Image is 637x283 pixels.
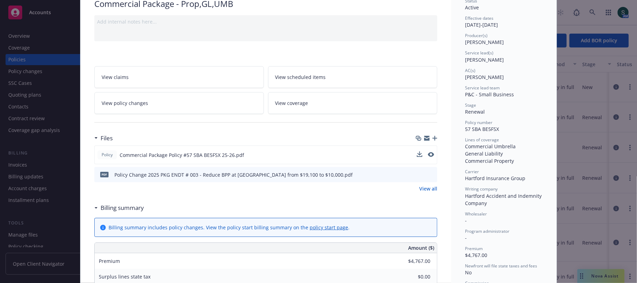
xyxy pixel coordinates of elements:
input: 0.00 [389,272,434,282]
a: View claims [94,66,264,88]
span: Hartford Accident and Indemnity Company [465,193,543,206]
span: AC(s) [465,68,475,73]
span: Renewal [465,108,485,115]
span: Hartford Insurance Group [465,175,525,182]
div: Commercial Property [465,157,543,165]
span: 57 SBA BE5FSX [465,126,499,132]
div: Commercial Umbrella [465,143,543,150]
span: [PERSON_NAME] [465,56,504,63]
div: Add internal notes here... [97,18,434,25]
a: View policy changes [94,92,264,114]
button: download file [417,171,423,178]
span: Program administrator [465,228,509,234]
span: Premium [99,258,120,264]
button: download file [417,151,422,159]
span: View claims [102,73,129,81]
span: - [465,217,467,224]
div: General Liability [465,150,543,157]
div: [DATE] - [DATE] [465,15,543,28]
button: preview file [428,151,434,159]
span: Newfront will file state taxes and fees [465,263,537,269]
span: Writing company [465,186,498,192]
span: View scheduled items [275,73,326,81]
span: Service lead(s) [465,50,493,56]
h3: Files [101,134,113,143]
span: Carrier [465,169,479,175]
span: P&C - Small Business [465,91,514,98]
span: Amount ($) [408,244,434,251]
span: [PERSON_NAME] [465,74,504,80]
div: Billing summary includes policy changes. View the policy start billing summary on the . [109,224,350,231]
button: download file [417,151,422,157]
a: View all [419,185,437,192]
input: 0.00 [389,256,434,266]
div: Policy Change 2025 PKG ENDT # 003 - Reduce BPP at [GEOGRAPHIC_DATA] from $19,100 to $10,000.pdf [114,171,353,178]
span: Service lead team [465,85,500,91]
span: Effective dates [465,15,493,21]
div: Files [94,134,113,143]
span: Wholesaler [465,211,487,217]
span: Commercial Package Policy #57 SBA BE5FSX 25-26.pdf [120,151,244,159]
a: policy start page [310,224,348,231]
span: Active [465,4,479,11]
span: View coverage [275,99,308,107]
span: - [465,235,467,241]
span: View policy changes [102,99,148,107]
span: [PERSON_NAME] [465,39,504,45]
a: View coverage [268,92,438,114]
span: Surplus lines state tax [99,273,150,280]
a: View scheduled items [268,66,438,88]
span: Policy number [465,120,492,125]
span: Stage [465,102,476,108]
h3: Billing summary [101,203,144,212]
span: pdf [100,172,109,177]
span: Producer(s) [465,33,488,38]
div: Billing summary [94,203,144,212]
span: Policy [100,152,114,158]
span: No [465,269,472,276]
span: Lines of coverage [465,137,499,143]
button: preview file [428,152,434,157]
button: preview file [428,171,434,178]
span: Premium [465,246,483,251]
span: $4,767.00 [465,252,487,258]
